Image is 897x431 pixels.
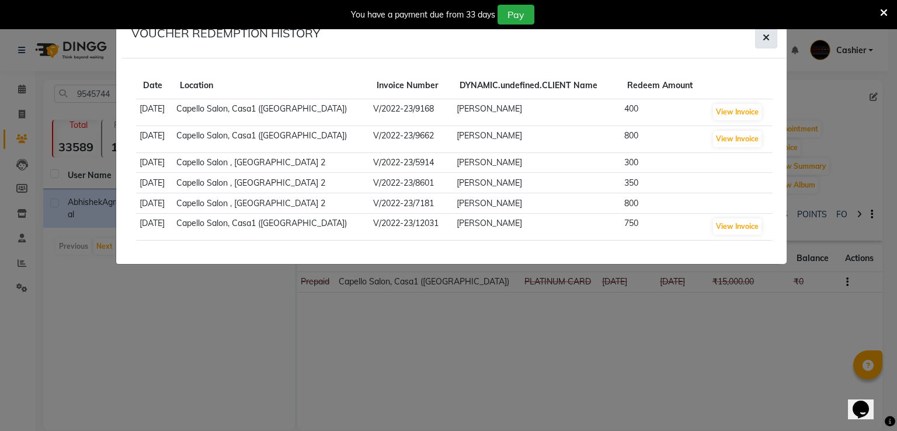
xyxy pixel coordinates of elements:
[453,173,620,193] td: [PERSON_NAME]
[713,131,762,147] button: View Invoice
[173,213,370,240] td: Capello Salon, Casa1 ([GEOGRAPHIC_DATA])
[453,213,620,240] td: [PERSON_NAME]
[136,99,173,126] td: [DATE]
[713,104,762,120] button: View Invoice
[453,193,620,214] td: [PERSON_NAME]
[370,99,453,126] td: V/2022-23/9168
[370,193,453,214] td: V/2022-23/7181
[620,173,708,193] td: 350
[173,99,370,126] td: Capello Salon, Casa1 ([GEOGRAPHIC_DATA])
[620,126,708,152] td: 800
[136,72,173,99] th: Date
[173,72,370,99] th: Location
[370,173,453,193] td: V/2022-23/8601
[453,99,620,126] td: [PERSON_NAME]
[136,152,173,173] td: [DATE]
[136,126,173,152] td: [DATE]
[370,72,453,99] th: Invoice Number
[498,5,534,25] button: Pay
[620,193,708,214] td: 800
[370,213,453,240] td: V/2022-23/12031
[713,218,762,235] button: View Invoice
[620,152,708,173] td: 300
[453,152,620,173] td: [PERSON_NAME]
[173,126,370,152] td: Capello Salon, Casa1 ([GEOGRAPHIC_DATA])
[620,99,708,126] td: 400
[173,152,370,173] td: Capello Salon , [GEOGRAPHIC_DATA] 2
[620,213,708,240] td: 750
[351,9,495,21] div: You have a payment due from 33 days
[136,213,173,240] td: [DATE]
[848,384,885,419] iframe: chat widget
[453,72,620,99] th: DYNAMIC.undefined.CLIENT Name
[173,193,370,214] td: Capello Salon , [GEOGRAPHIC_DATA] 2
[370,126,453,152] td: V/2022-23/9662
[453,126,620,152] td: [PERSON_NAME]
[370,152,453,173] td: V/2022-23/5914
[136,173,173,193] td: [DATE]
[131,26,320,40] h5: VOUCHER REDEMPTION HISTORY
[136,193,173,214] td: [DATE]
[173,173,370,193] td: Capello Salon , [GEOGRAPHIC_DATA] 2
[620,72,708,99] th: Redeem Amount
